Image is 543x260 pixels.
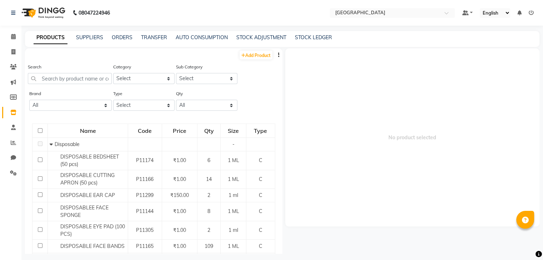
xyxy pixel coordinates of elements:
[60,204,109,218] span: DISPOSABLEE FACE SPONGE
[259,176,262,182] span: C
[228,157,239,163] span: 1 ML
[176,64,202,70] label: Sub Category
[60,192,115,198] span: DISPOSABLE EAR CAP
[259,243,262,249] span: C
[173,208,186,214] span: ₹1.00
[50,141,55,147] span: Collapse Row
[207,227,210,233] span: 2
[173,157,186,163] span: ₹1.00
[162,124,197,137] div: Price
[129,124,161,137] div: Code
[228,192,238,198] span: 1 ml
[173,176,186,182] span: ₹1.00
[259,192,262,198] span: C
[113,90,122,97] label: Type
[136,208,154,214] span: P11144
[228,208,239,214] span: 1 ML
[207,208,210,214] span: 8
[79,3,110,23] b: 08047224946
[60,172,115,186] span: DISPOSABLE CUTTING APRON (50 pcs)
[247,124,274,137] div: Type
[206,176,212,182] span: 14
[176,34,228,41] a: AUTO CONSUMPTION
[259,208,262,214] span: C
[207,157,210,163] span: 6
[141,34,167,41] a: TRANSFER
[228,243,239,249] span: 1 ML
[221,124,246,137] div: Size
[170,192,189,198] span: ₹150.00
[76,34,103,41] a: SUPPLIERS
[113,64,131,70] label: Category
[34,31,67,44] a: PRODUCTS
[232,141,235,147] span: -
[173,227,186,233] span: ₹1.00
[136,192,154,198] span: P11299
[295,34,332,41] a: STOCK LEDGER
[136,227,154,233] span: P11305
[60,223,125,237] span: DISPOSABLE EYE PAD (100 PCS)
[136,176,154,182] span: P11166
[236,34,286,41] a: STOCK ADJUSTMENT
[28,64,41,70] label: Search
[240,51,272,59] a: Add Product
[55,141,80,147] span: Disposable
[198,124,220,137] div: Qty
[60,154,119,167] span: DISPOSABLE BEDSHEET (50 pcs)
[259,227,262,233] span: C
[60,243,125,249] span: DISPOSABLE FACE BANDS
[18,3,67,23] img: logo
[285,48,540,227] span: No product selected
[259,157,262,163] span: C
[136,243,154,249] span: P11165
[28,73,112,84] input: Search by product name or code
[173,243,186,249] span: ₹1.00
[48,124,127,137] div: Name
[228,227,238,233] span: 1 ml
[207,192,210,198] span: 2
[112,34,132,41] a: ORDERS
[136,157,154,163] span: P11174
[228,176,239,182] span: 1 ML
[176,90,183,97] label: Qty
[29,90,41,97] label: Brand
[205,243,213,249] span: 109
